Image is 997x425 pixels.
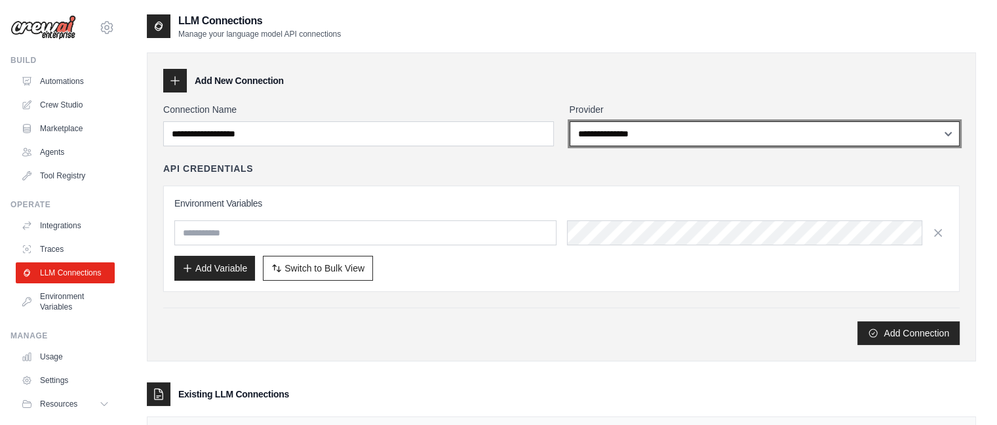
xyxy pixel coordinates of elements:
[16,142,115,163] a: Agents
[284,262,364,275] span: Switch to Bulk View
[263,256,373,281] button: Switch to Bulk View
[16,262,115,283] a: LLM Connections
[195,74,284,87] h3: Add New Connection
[40,399,77,409] span: Resources
[10,199,115,210] div: Operate
[10,55,115,66] div: Build
[16,165,115,186] a: Tool Registry
[174,256,255,281] button: Add Variable
[16,239,115,260] a: Traces
[16,215,115,236] a: Integrations
[16,394,115,415] button: Resources
[10,331,115,341] div: Manage
[16,286,115,317] a: Environment Variables
[16,94,115,115] a: Crew Studio
[178,13,341,29] h2: LLM Connections
[16,118,115,139] a: Marketplace
[16,370,115,391] a: Settings
[163,162,253,175] h4: API Credentials
[570,103,960,116] label: Provider
[16,346,115,367] a: Usage
[178,388,289,401] h3: Existing LLM Connections
[16,71,115,92] a: Automations
[174,197,948,210] h3: Environment Variables
[10,15,76,40] img: Logo
[163,103,554,116] label: Connection Name
[857,321,960,345] button: Add Connection
[178,29,341,39] p: Manage your language model API connections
